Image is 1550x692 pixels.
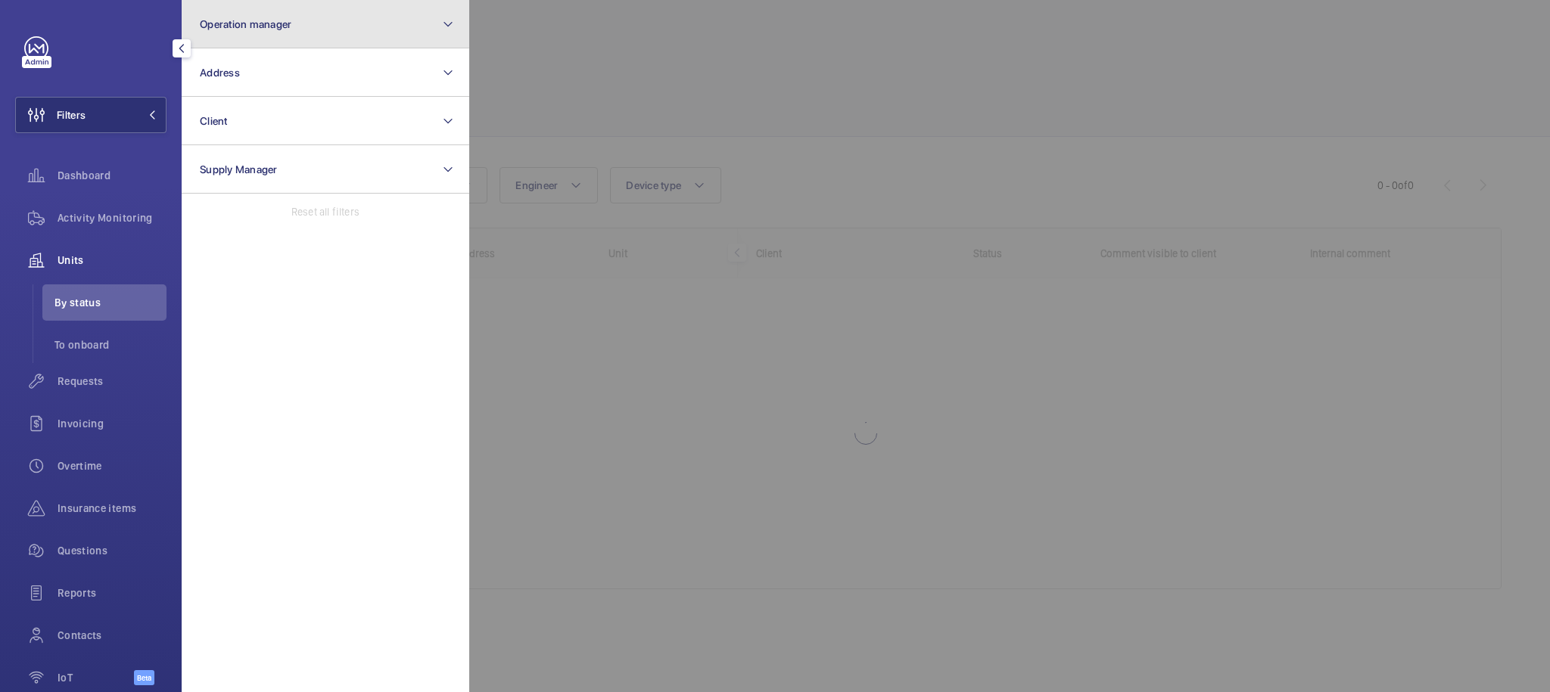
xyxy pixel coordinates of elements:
span: Overtime [58,458,167,473]
span: To onboard [54,337,167,352]
span: Activity Monitoring [58,210,167,225]
span: Beta [134,670,154,685]
span: Units [58,253,167,268]
span: Reports [58,585,167,600]
button: Filters [15,97,167,133]
span: Invoicing [58,416,167,431]
span: By status [54,295,167,310]
span: Questions [58,543,167,558]
span: Insurance items [58,501,167,516]
span: Dashboard [58,168,167,183]
span: Contacts [58,628,167,643]
span: IoT [58,670,134,685]
span: Filters [57,107,86,123]
span: Requests [58,374,167,389]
